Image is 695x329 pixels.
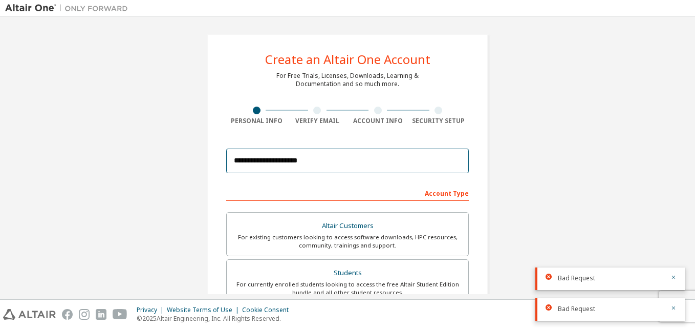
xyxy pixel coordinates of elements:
[242,306,295,314] div: Cookie Consent
[558,305,595,313] span: Bad Request
[233,266,462,280] div: Students
[62,309,73,320] img: facebook.svg
[167,306,242,314] div: Website Terms of Use
[233,233,462,250] div: For existing customers looking to access software downloads, HPC resources, community, trainings ...
[113,309,127,320] img: youtube.svg
[287,117,348,125] div: Verify Email
[265,53,430,66] div: Create an Altair One Account
[137,314,295,323] p: © 2025 Altair Engineering, Inc. All Rights Reserved.
[233,280,462,297] div: For currently enrolled students looking to access the free Altair Student Edition bundle and all ...
[79,309,90,320] img: instagram.svg
[226,184,469,201] div: Account Type
[96,309,106,320] img: linkedin.svg
[5,3,133,13] img: Altair One
[276,72,419,88] div: For Free Trials, Licenses, Downloads, Learning & Documentation and so much more.
[3,309,56,320] img: altair_logo.svg
[233,219,462,233] div: Altair Customers
[408,117,469,125] div: Security Setup
[558,274,595,282] span: Bad Request
[347,117,408,125] div: Account Info
[137,306,167,314] div: Privacy
[226,117,287,125] div: Personal Info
